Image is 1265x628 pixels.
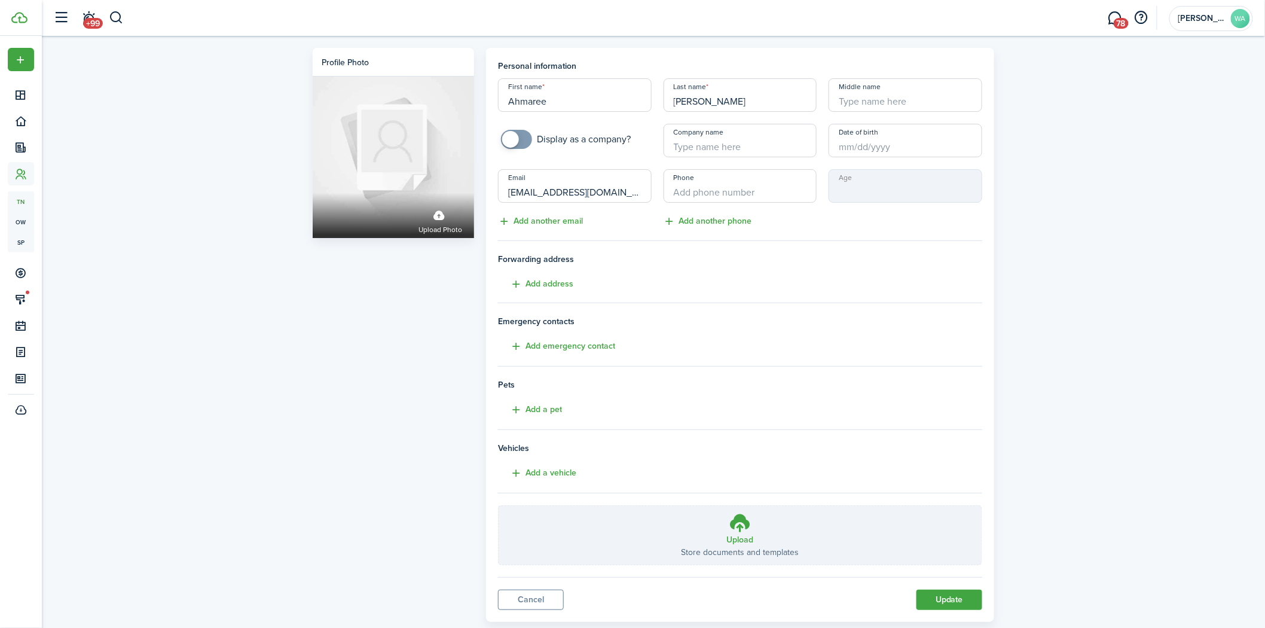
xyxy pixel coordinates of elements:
span: Forwarding address [498,253,982,266]
input: Add email here [498,169,652,203]
a: ow [8,212,34,232]
button: Open sidebar [50,7,73,29]
button: Add a pet [498,403,562,417]
button: Add another email [498,215,583,228]
button: Add another phone [664,215,752,228]
input: Type name here [664,78,817,112]
a: Messaging [1104,3,1126,33]
label: Upload photo [418,205,462,237]
a: sp [8,232,34,252]
h4: Vehicles [498,442,982,455]
button: Add address [498,278,573,291]
input: Add phone number [664,169,817,203]
a: tn [8,191,34,212]
span: 78 [1114,18,1129,29]
input: Type name here [829,78,982,112]
h4: Personal information [498,60,982,72]
h3: Upload [727,534,754,546]
button: Add emergency contact [498,340,615,353]
span: Wright AtHome Property Solutions LLC [1178,14,1226,23]
h4: Emergency contacts [498,315,982,328]
button: Open menu [8,48,34,71]
img: TenantCloud [11,12,27,23]
a: Notifications [78,3,100,33]
input: Type name here [498,78,652,112]
span: Upload photo [418,225,462,237]
input: Type name here [664,124,817,157]
button: Add a vehicle [498,467,576,480]
span: +99 [83,18,103,29]
avatar-text: WA [1231,9,1250,28]
div: Profile photo [322,56,369,69]
button: Open resource center [1131,8,1151,28]
p: Store documents and templates [682,546,799,559]
a: Cancel [498,590,564,610]
button: Search [109,8,124,28]
button: Update [916,590,982,610]
h4: Pets [498,379,982,391]
input: mm/dd/yyyy [829,124,982,157]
